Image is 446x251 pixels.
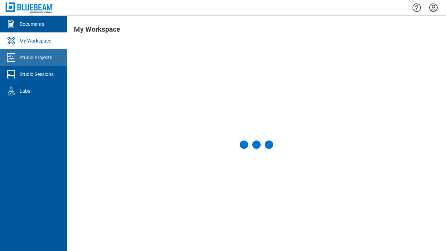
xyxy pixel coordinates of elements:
div: Labs [20,88,30,94]
svg: Studio Projects [6,52,17,63]
div: Documents [20,21,44,28]
h1: My Workspace [74,25,120,37]
svg: My Workspace [6,35,17,46]
img: Bluebeam, Inc. [6,2,53,13]
button: Settings [428,2,439,14]
svg: Documents [6,18,17,30]
div: My Workspace [20,37,51,44]
div: Loading My Workspace [240,140,273,149]
svg: Studio Sessions [6,69,17,80]
svg: Labs [6,85,17,97]
div: Studio Sessions [20,71,54,78]
div: Studio Projects [20,54,52,61]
